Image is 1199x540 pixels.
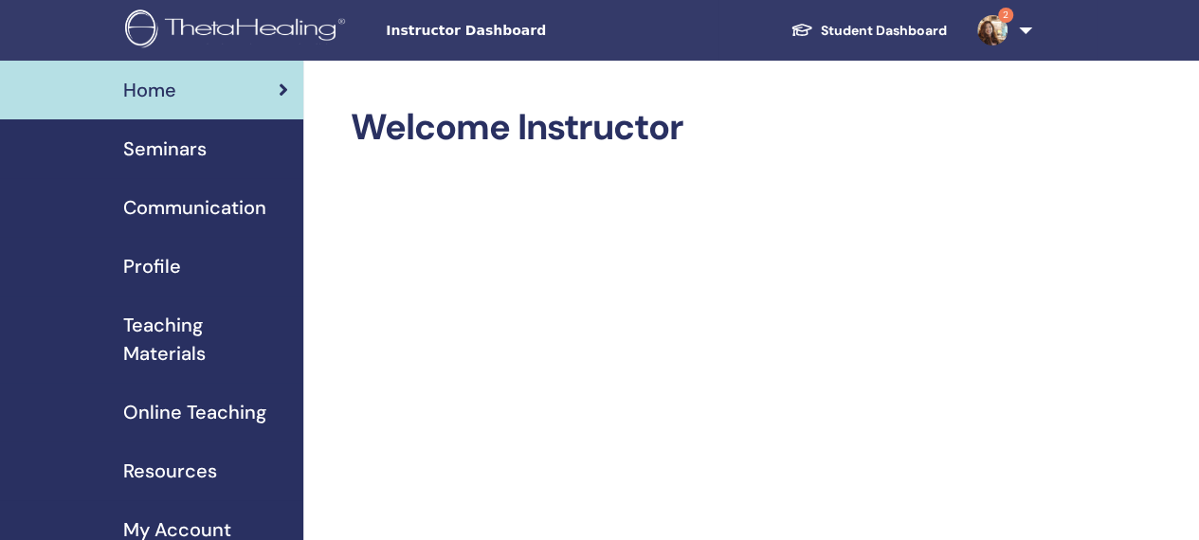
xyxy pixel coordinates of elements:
[123,398,266,426] span: Online Teaching
[790,22,813,38] img: graduation-cap-white.svg
[123,457,217,485] span: Resources
[351,106,1032,150] h2: Welcome Instructor
[125,9,352,52] img: logo.png
[123,193,266,222] span: Communication
[386,21,670,41] span: Instructor Dashboard
[123,311,288,368] span: Teaching Materials
[123,135,207,163] span: Seminars
[123,252,181,280] span: Profile
[977,15,1008,45] img: default.jpg
[775,13,962,48] a: Student Dashboard
[998,8,1013,23] span: 2
[123,76,176,104] span: Home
